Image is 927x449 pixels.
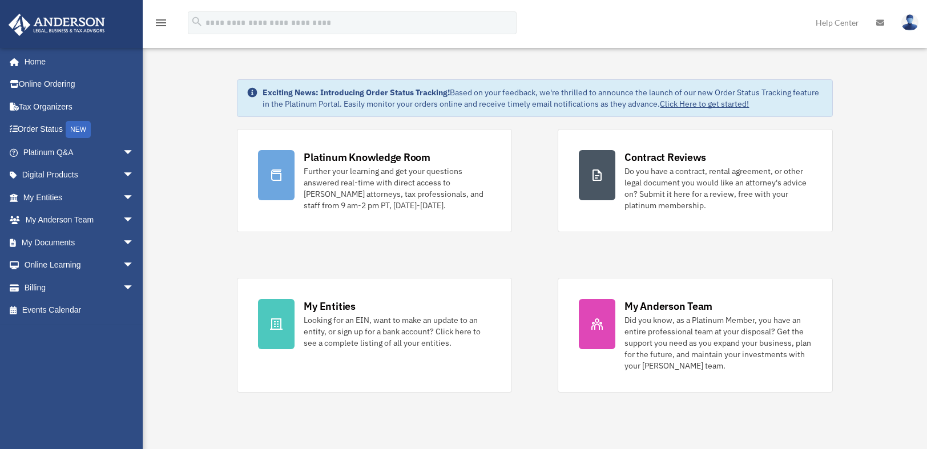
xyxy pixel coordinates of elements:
[304,299,355,313] div: My Entities
[8,276,151,299] a: Billingarrow_drop_down
[8,50,146,73] a: Home
[624,165,812,211] div: Do you have a contract, rental agreement, or other legal document you would like an attorney's ad...
[66,121,91,138] div: NEW
[8,73,151,96] a: Online Ordering
[237,278,512,393] a: My Entities Looking for an EIN, want to make an update to an entity, or sign up for a bank accoun...
[8,141,151,164] a: Platinum Q&Aarrow_drop_down
[154,16,168,30] i: menu
[901,14,918,31] img: User Pic
[304,314,491,349] div: Looking for an EIN, want to make an update to an entity, or sign up for a bank account? Click her...
[154,20,168,30] a: menu
[263,87,823,110] div: Based on your feedback, we're thrilled to announce the launch of our new Order Status Tracking fe...
[8,209,151,232] a: My Anderson Teamarrow_drop_down
[191,15,203,28] i: search
[624,150,706,164] div: Contract Reviews
[123,231,146,254] span: arrow_drop_down
[8,164,151,187] a: Digital Productsarrow_drop_down
[123,164,146,187] span: arrow_drop_down
[123,209,146,232] span: arrow_drop_down
[8,95,151,118] a: Tax Organizers
[624,299,712,313] div: My Anderson Team
[123,141,146,164] span: arrow_drop_down
[8,186,151,209] a: My Entitiesarrow_drop_down
[8,254,151,277] a: Online Learningarrow_drop_down
[123,276,146,300] span: arrow_drop_down
[8,231,151,254] a: My Documentsarrow_drop_down
[123,254,146,277] span: arrow_drop_down
[8,118,151,141] a: Order StatusNEW
[8,299,151,322] a: Events Calendar
[263,87,450,98] strong: Exciting News: Introducing Order Status Tracking!
[237,129,512,232] a: Platinum Knowledge Room Further your learning and get your questions answered real-time with dire...
[304,150,430,164] div: Platinum Knowledge Room
[5,14,108,36] img: Anderson Advisors Platinum Portal
[558,278,833,393] a: My Anderson Team Did you know, as a Platinum Member, you have an entire professional team at your...
[304,165,491,211] div: Further your learning and get your questions answered real-time with direct access to [PERSON_NAM...
[660,99,749,109] a: Click Here to get started!
[123,186,146,209] span: arrow_drop_down
[624,314,812,371] div: Did you know, as a Platinum Member, you have an entire professional team at your disposal? Get th...
[558,129,833,232] a: Contract Reviews Do you have a contract, rental agreement, or other legal document you would like...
